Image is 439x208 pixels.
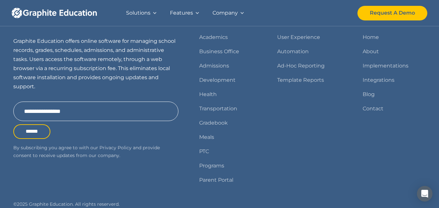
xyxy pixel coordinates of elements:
a: Development [199,76,236,85]
a: Request A Demo [357,6,427,20]
div: Solutions [126,8,150,18]
a: Transportation [199,104,237,113]
a: Academics [199,33,228,42]
a: Contact [363,104,383,113]
a: Blog [363,90,375,99]
a: Template Reports [277,76,324,85]
a: Business Office [199,47,239,56]
a: Automation [277,47,309,56]
p: By subscribing you agree to with our Privacy Policy and provide consent to receive updates from o... [13,144,178,160]
form: Email Form [13,102,178,139]
a: Gradebook [199,118,228,128]
a: Programs [199,161,224,170]
a: Home [363,33,379,42]
a: User Experience [277,33,320,42]
a: Integrations [363,76,394,85]
div: Company [213,8,238,18]
a: PTC [199,147,209,156]
a: About [363,47,379,56]
a: Health [199,90,217,99]
a: Ad-Hoc Reporting [277,61,325,70]
a: Implementations [363,61,408,70]
div: Request A Demo [370,8,415,18]
div: Features [170,8,193,18]
a: Parent Portal [199,176,233,185]
a: Admissions [199,61,229,70]
a: Meals [199,133,214,142]
div: Open Intercom Messenger [417,186,433,202]
p: Graphite Education offers online software for managing school records, grades, schedules, admissi... [13,37,178,91]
